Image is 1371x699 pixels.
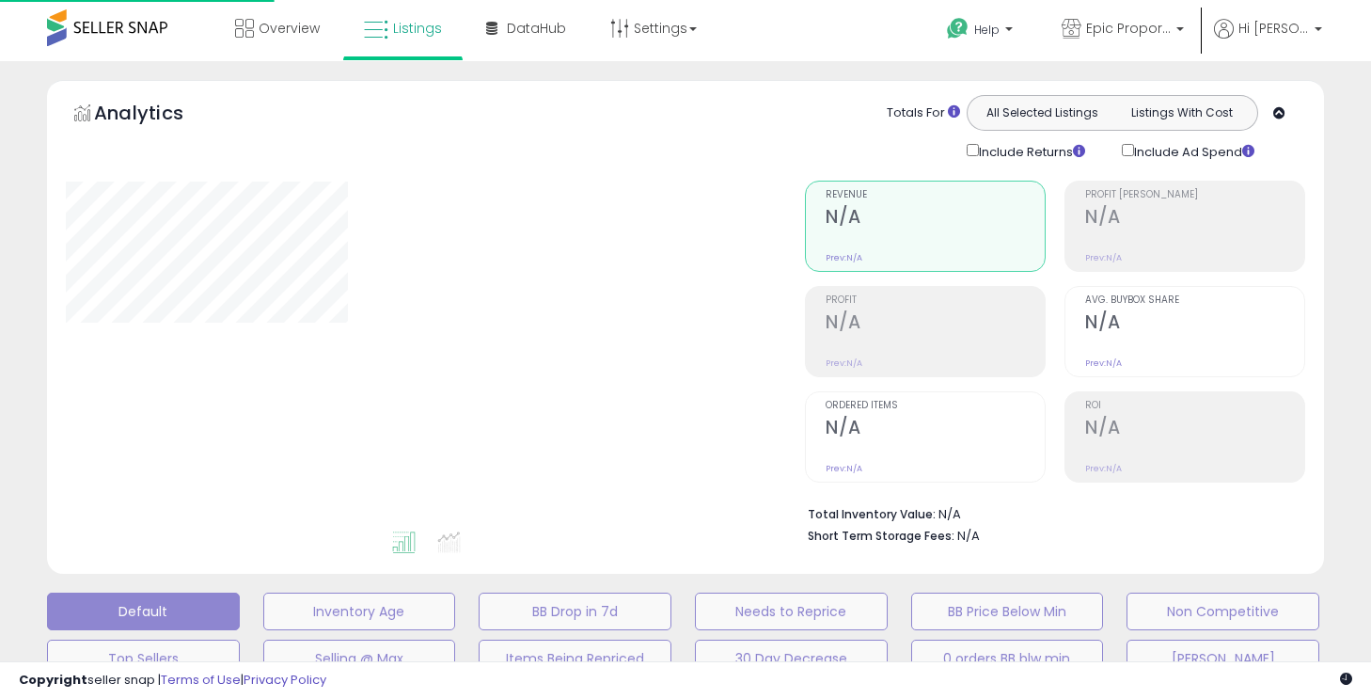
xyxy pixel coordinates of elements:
[263,593,456,630] button: Inventory Age
[972,101,1112,125] button: All Selected Listings
[1086,19,1171,38] span: Epic Proportions
[911,640,1104,677] button: 0 orders BB blw min
[393,19,442,38] span: Listings
[1214,19,1322,61] a: Hi [PERSON_NAME]
[695,593,888,630] button: Needs to Reprice
[946,17,969,40] i: Get Help
[263,640,456,677] button: Selling @ Max
[1127,593,1319,630] button: Non Competitive
[1111,101,1252,125] button: Listings With Cost
[1085,252,1122,263] small: Prev: N/A
[479,593,671,630] button: BB Drop in 7d
[94,100,220,131] h5: Analytics
[1085,311,1304,337] h2: N/A
[932,3,1032,61] a: Help
[479,640,671,677] button: Items Being Repriced
[244,671,326,689] a: Privacy Policy
[19,671,87,689] strong: Copyright
[1085,295,1304,306] span: Avg. Buybox Share
[1085,417,1304,442] h2: N/A
[507,19,566,38] span: DataHub
[953,140,1108,162] div: Include Returns
[826,417,1045,442] h2: N/A
[826,252,862,263] small: Prev: N/A
[887,104,960,122] div: Totals For
[1085,190,1304,200] span: Profit [PERSON_NAME]
[826,295,1045,306] span: Profit
[826,190,1045,200] span: Revenue
[47,593,240,630] button: Default
[808,501,1291,524] li: N/A
[1085,206,1304,231] h2: N/A
[826,311,1045,337] h2: N/A
[957,527,980,545] span: N/A
[826,206,1045,231] h2: N/A
[161,671,241,689] a: Terms of Use
[808,506,936,522] b: Total Inventory Value:
[47,640,240,677] button: Top Sellers
[826,401,1045,411] span: Ordered Items
[1085,463,1122,474] small: Prev: N/A
[826,463,862,474] small: Prev: N/A
[19,672,326,690] div: seller snap | |
[1108,140,1284,162] div: Include Ad Spend
[1127,640,1319,677] button: [PERSON_NAME]
[1238,19,1309,38] span: Hi [PERSON_NAME]
[974,22,1000,38] span: Help
[1085,401,1304,411] span: ROI
[1085,357,1122,369] small: Prev: N/A
[808,528,954,544] b: Short Term Storage Fees:
[826,357,862,369] small: Prev: N/A
[911,593,1104,630] button: BB Price Below Min
[259,19,320,38] span: Overview
[695,640,888,677] button: 30 Day Decrease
